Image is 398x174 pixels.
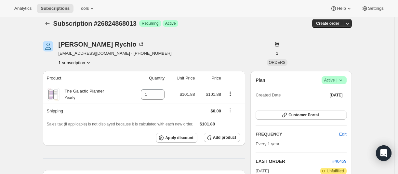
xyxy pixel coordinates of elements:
[142,21,159,26] span: Recurring
[256,131,339,138] h2: FREQUENCY
[43,104,129,118] th: Shipping
[43,71,129,85] th: Product
[206,92,221,97] span: $101.88
[41,6,70,11] span: Subscriptions
[324,77,344,83] span: Active
[225,107,235,114] button: Shipping actions
[339,131,346,138] span: Edit
[256,92,281,98] span: Created Date
[326,91,347,100] button: [DATE]
[368,6,384,11] span: Settings
[180,92,195,97] span: $101.88
[10,4,35,13] button: Analytics
[256,141,279,146] span: Every 1 year
[358,4,388,13] button: Settings
[14,6,32,11] span: Analytics
[156,133,197,143] button: Apply discount
[337,6,346,11] span: Help
[376,145,391,161] div: Open Intercom Messenger
[327,168,344,174] span: Unfulfilled
[165,135,193,140] span: Apply discount
[47,88,59,101] img: product img
[166,71,197,85] th: Unit Price
[200,122,215,126] span: $101.88
[197,71,223,85] th: Price
[43,41,53,51] span: Naomi Rychlo
[312,19,343,28] button: Create order
[47,122,193,126] span: Sales tax (if applicable) is not displayed because it is calculated with each new order.
[65,95,75,100] small: Yearly
[213,135,236,140] span: Add product
[256,158,332,165] h2: LAST ORDER
[330,93,343,98] span: [DATE]
[276,51,278,56] span: 1
[79,6,89,11] span: Tools
[225,90,235,97] button: Product actions
[165,21,176,26] span: Active
[332,159,346,164] a: #40459
[60,88,104,101] div: The Galactic Planner
[53,20,137,27] span: Subscription #26824868013
[256,77,265,83] h2: Plan
[75,4,99,13] button: Tools
[332,158,346,165] button: #40459
[43,19,52,28] button: Subscriptions
[59,41,144,48] div: [PERSON_NAME] Rychlo
[210,109,221,113] span: $0.00
[288,112,319,118] span: Customer Portal
[204,133,240,142] button: Add product
[269,60,285,65] span: ORDERS
[316,21,339,26] span: Create order
[59,50,172,57] span: [EMAIL_ADDRESS][DOMAIN_NAME] · [PHONE_NUMBER]
[335,129,350,139] button: Edit
[256,110,346,120] button: Customer Portal
[59,59,92,66] button: Product actions
[336,78,337,83] span: |
[37,4,73,13] button: Subscriptions
[326,4,356,13] button: Help
[272,49,282,58] button: 1
[129,71,167,85] th: Quantity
